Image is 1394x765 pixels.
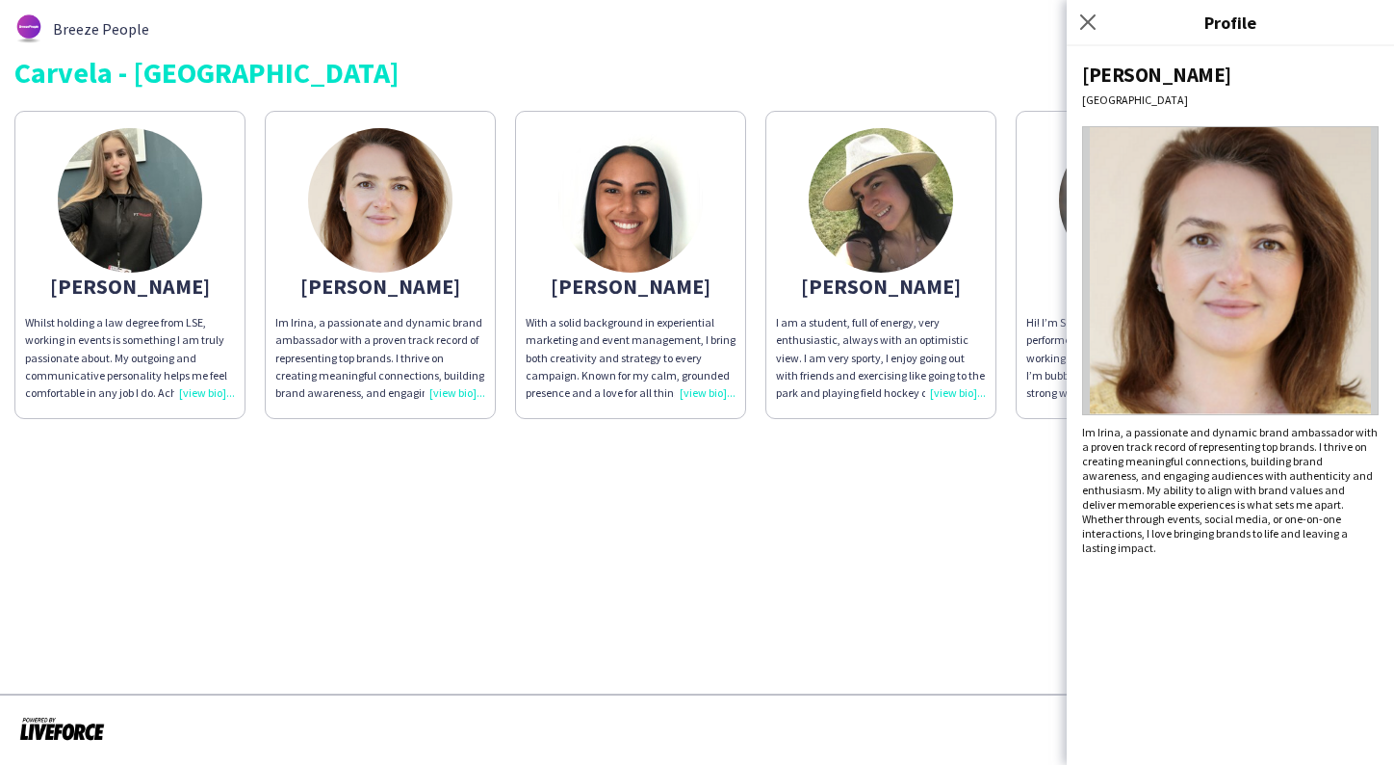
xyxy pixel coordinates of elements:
img: thumb-62876bd588459.png [14,14,43,43]
div: [GEOGRAPHIC_DATA] [1082,92,1379,107]
img: thumb-a05f09f2-99ae-480b-9aac-35b9f656f05b.png [308,128,452,273]
h3: Profile [1067,10,1394,35]
div: Im Irina, a passionate and dynamic brand ambassador with a proven track record of representing to... [1082,425,1379,555]
img: thumb-6189aa037e7a6.jpeg [58,128,202,273]
div: [PERSON_NAME] [776,277,986,295]
div: [PERSON_NAME] [526,277,736,295]
div: [PERSON_NAME] [1082,62,1379,88]
div: Seliza [1026,277,1236,295]
img: Crew avatar or photo [1082,126,1379,415]
p: With a solid background in experiential marketing and event management, I bring both creativity a... [526,314,736,402]
div: Im Irina, a passionate and dynamic brand ambassador with a proven track record of representing to... [275,314,485,402]
div: Whilst holding a law degree from LSE, working in events is something I am truly passionate about.... [25,314,235,402]
div: I am a student, full of energy, very enthusiastic, always with an optimistic view. I am very spor... [776,314,986,402]
div: [PERSON_NAME] [25,277,235,295]
p: Hi! I’m Seliza - a trained actress and performer with over 10 years of experience working in bars... [1026,314,1236,402]
img: thumb-5ecacae996132.jpg [809,128,953,273]
img: thumb-64ad3b5b58182.jpg [558,128,703,273]
img: thumb-ab6e94d7-5275-424c-82a6-463f33fad452.jpg [1059,128,1203,273]
img: Powered by Liveforce [19,715,105,742]
span: Breeze People [53,20,149,38]
div: Carvela - [GEOGRAPHIC_DATA] [14,58,1380,87]
div: [PERSON_NAME] [275,277,485,295]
